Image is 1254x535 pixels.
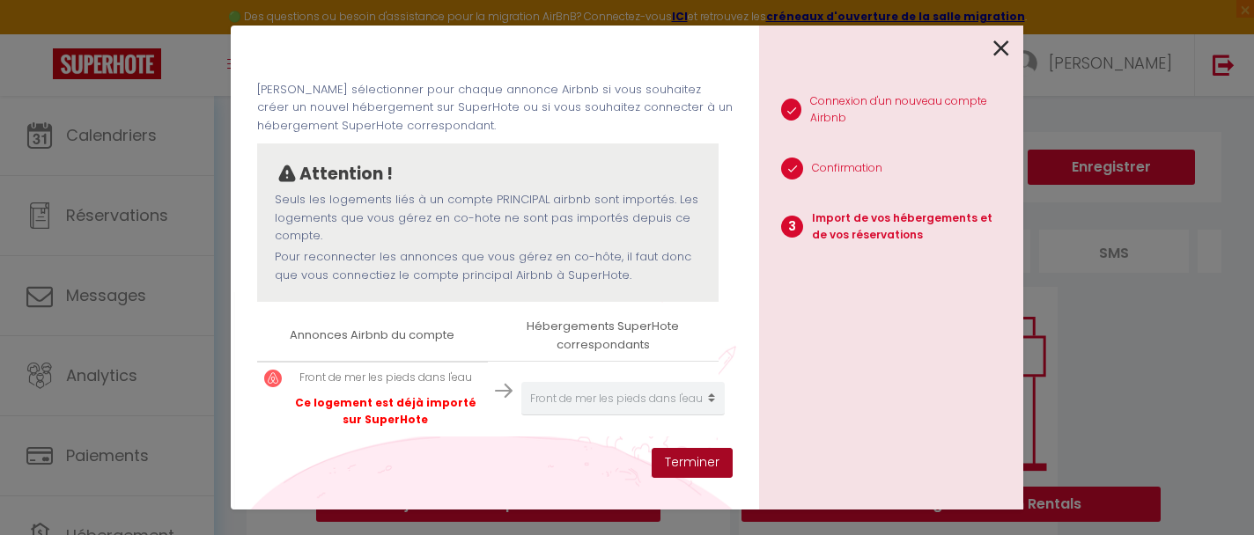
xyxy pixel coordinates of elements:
[275,248,701,284] p: Pour reconnecter les annonces que vous gérez en co-hôte, il faut donc que vous connectiez le comp...
[812,210,1009,244] p: Import de vos hébergements et de vos réservations
[488,311,719,361] th: Hébergements SuperHote correspondants
[275,191,701,245] p: Seuls les logements liés à un compte PRINCIPAL airbnb sont importés. Les logements que vous gérez...
[781,216,803,238] span: 3
[14,7,67,60] button: Ouvrir le widget de chat LiveChat
[291,370,481,386] p: Front de mer les pieds dans l'eau
[812,160,882,177] p: Confirmation
[291,395,481,429] p: Ce logement est déjà importé sur SuperHote
[810,93,1009,127] p: Connexion d'un nouveau compte Airbnb
[299,161,393,187] p: Attention !
[257,311,488,361] th: Annonces Airbnb du compte
[652,448,733,478] button: Terminer
[257,81,733,135] p: [PERSON_NAME] sélectionner pour chaque annonce Airbnb si vous souhaitez créer un nouvel hébergeme...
